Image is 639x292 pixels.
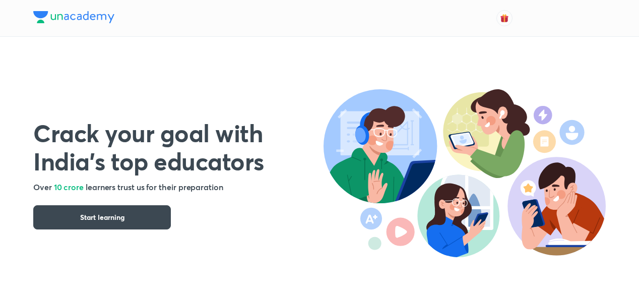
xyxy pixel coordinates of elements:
[500,14,509,23] img: avatar
[33,11,114,23] img: Company Logo
[33,205,171,229] button: Start learning
[33,119,324,175] h1: Crack your goal with India’s top educators
[33,11,114,26] a: Company Logo
[80,212,124,222] span: Start learning
[496,10,513,26] button: avatar
[54,182,84,192] span: 10 crore
[324,89,606,257] img: header
[33,181,324,193] h5: Over learners trust us for their preparation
